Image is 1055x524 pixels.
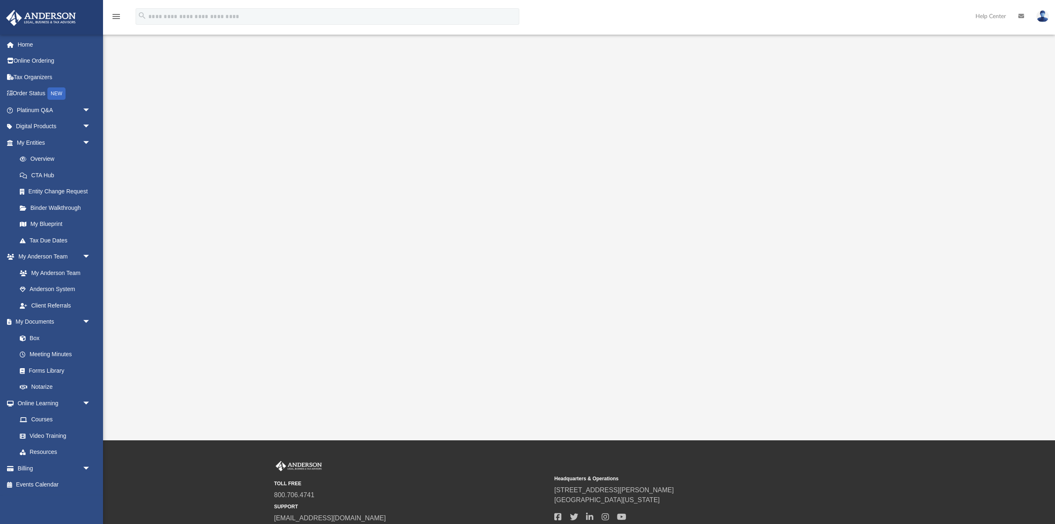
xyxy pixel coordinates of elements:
span: arrow_drop_down [82,118,99,135]
img: Anderson Advisors Platinum Portal [4,10,78,26]
a: Tax Organizers [6,69,103,85]
img: User Pic [1036,10,1049,22]
a: Overview [12,151,103,167]
a: Order StatusNEW [6,85,103,102]
a: Events Calendar [6,477,103,493]
a: Resources [12,444,99,461]
a: Notarize [12,379,99,395]
a: Tax Due Dates [12,232,103,249]
a: Video Training [12,428,95,444]
small: TOLL FREE [274,480,549,487]
i: search [138,11,147,20]
a: Box [12,330,95,346]
a: Platinum Q&Aarrow_drop_down [6,102,103,118]
a: My Documentsarrow_drop_down [6,314,99,330]
span: arrow_drop_down [82,460,99,477]
span: arrow_drop_down [82,249,99,266]
a: [EMAIL_ADDRESS][DOMAIN_NAME] [274,515,386,522]
small: Headquarters & Operations [554,475,829,482]
a: Online Learningarrow_drop_down [6,395,99,411]
a: Billingarrow_drop_down [6,460,103,477]
a: menu [111,16,121,21]
a: [GEOGRAPHIC_DATA][US_STATE] [554,496,660,503]
a: My Blueprint [12,216,99,233]
a: 800.706.4741 [274,491,314,498]
a: Courses [12,411,99,428]
a: Online Ordering [6,53,103,69]
span: arrow_drop_down [82,102,99,119]
img: Anderson Advisors Platinum Portal [274,461,324,472]
span: arrow_drop_down [82,134,99,151]
a: [STREET_ADDRESS][PERSON_NAME] [554,486,674,493]
a: My Anderson Teamarrow_drop_down [6,249,99,265]
a: Anderson System [12,281,99,298]
div: NEW [47,87,66,100]
i: menu [111,12,121,21]
span: arrow_drop_down [82,314,99,331]
a: Home [6,36,103,53]
a: Entity Change Request [12,183,103,200]
a: My Entitiesarrow_drop_down [6,134,103,151]
small: SUPPORT [274,503,549,510]
a: Meeting Minutes [12,346,99,363]
a: Binder Walkthrough [12,200,103,216]
a: My Anderson Team [12,265,95,281]
a: Digital Productsarrow_drop_down [6,118,103,135]
span: arrow_drop_down [82,395,99,412]
a: Client Referrals [12,297,99,314]
a: CTA Hub [12,167,103,183]
a: Forms Library [12,362,95,379]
